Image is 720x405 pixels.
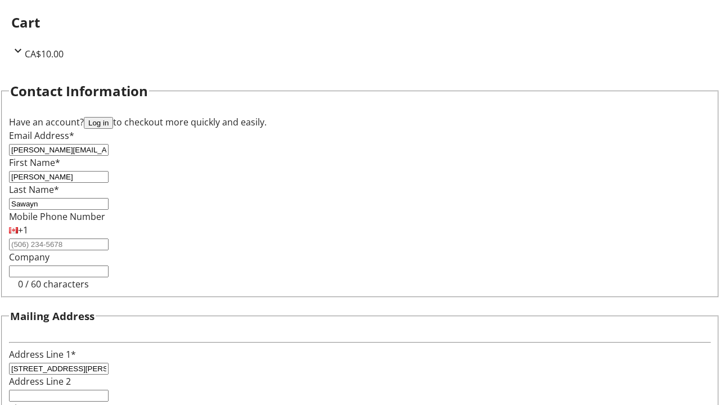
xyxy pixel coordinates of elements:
label: Address Line 1* [9,348,76,361]
h2: Cart [11,12,709,33]
label: Email Address* [9,129,74,142]
h3: Mailing Address [10,308,94,324]
span: CA$10.00 [25,48,64,60]
input: (506) 234-5678 [9,238,109,250]
button: Log in [84,117,113,129]
div: Have an account? to checkout more quickly and easily. [9,115,711,129]
label: Address Line 2 [9,375,71,388]
label: Company [9,251,49,263]
label: Mobile Phone Number [9,210,105,223]
tr-character-limit: 0 / 60 characters [18,278,89,290]
input: Address [9,363,109,375]
h2: Contact Information [10,81,148,101]
label: Last Name* [9,183,59,196]
label: First Name* [9,156,60,169]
